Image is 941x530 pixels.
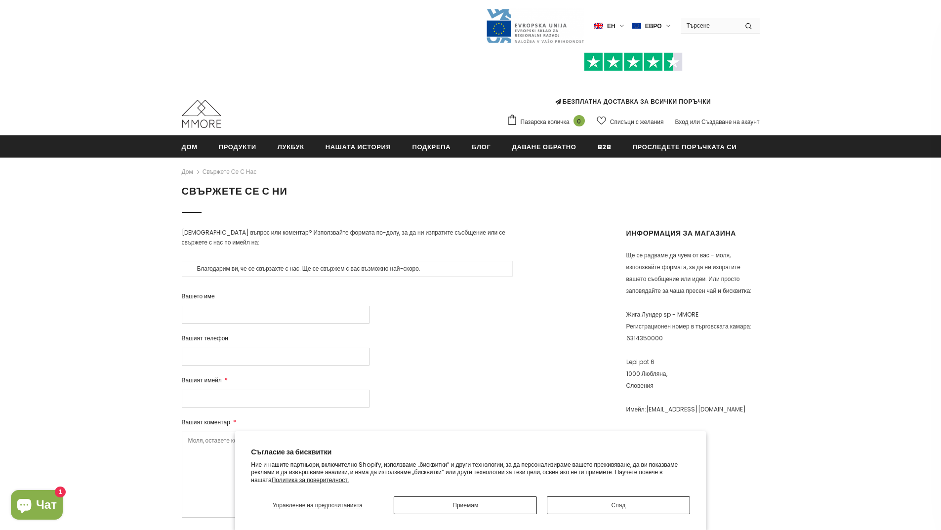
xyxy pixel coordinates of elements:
font: Регистрационен номер в търговската камара: 6314350000 [626,322,752,342]
font: Вашият коментар [182,418,230,426]
a: Лукбук [278,135,304,158]
font: Списъци с желания [610,118,664,126]
font: Вашият имейл [182,376,222,384]
img: i-lang-1.png [594,22,603,30]
input: Търсене в сайта [681,18,737,33]
font: [DEMOGRAPHIC_DATA] въпрос или коментар? Използвайте формата по-долу, за да ни изпратите съобщение... [182,228,506,246]
font: Продукти [219,142,256,152]
a: Продукти [219,135,256,158]
font: Lepi pot 6 [626,358,655,366]
a: Пазарска количка 0 [507,114,590,129]
font: Свържете се с нас [203,167,257,176]
font: или [690,118,700,126]
a: [EMAIL_ADDRESS][DOMAIN_NAME] [646,405,746,413]
img: Явни Разпис [486,8,584,44]
font: Блог [472,142,491,152]
font: Проследете поръчката си [633,142,737,152]
font: Нашата история [326,142,391,152]
font: СВЪРЖЕТЕ СЕ С НИ [182,184,287,198]
a: Блог [472,135,491,158]
font: БЕЗПЛАТНА ДОСТАВКА ЗА ВСИЧКИ ПОРЪЧКИ [563,97,711,106]
font: Дом [182,167,193,176]
font: Имейл: [626,405,646,413]
font: евро [645,22,662,30]
a: Вход [675,118,688,126]
font: Управление на предпочитанията [273,501,363,509]
font: Благодарим ви, че се свързахте с нас. Ще се свържем с вас възможно най-скоро. [197,264,420,273]
font: Информация за магазина [626,228,736,238]
button: Спад [547,496,690,514]
a: Дом [182,166,193,178]
a: Дом [182,135,198,158]
a: Проследете поръчката си [633,135,737,158]
font: Приемам [452,501,478,509]
font: Дом [182,142,198,152]
font: Вашият телефон [182,334,229,342]
a: Списъци с желания [597,113,664,130]
font: Ще се радваме да чуем от вас - моля, използвайте формата, за да ни изпратите вашето съобщение или... [626,251,752,295]
font: Ние и нашите партньори, включително Shopify, използваме „бисквитки“ и други технологии, за да пер... [251,460,678,484]
inbox-online-store-chat: Чат за онлайн магазина на Shopify [8,490,66,522]
a: Явни Разпис [486,21,584,30]
font: Словения [626,381,654,390]
a: Даване обратно [512,135,576,158]
a: B2B [598,135,612,158]
a: подкрепа [412,135,450,158]
button: Управление на предпочитанията [251,496,384,514]
a: Създаване на акаунт [701,118,759,126]
font: Пазарска количка [521,117,570,127]
font: Жига Лундер sp - MMORE [626,310,699,319]
font: 1000 Любляна, [626,369,667,378]
a: Политика за поверителност. [272,476,349,484]
font: 0 [577,117,581,126]
font: Лукбук [278,142,304,152]
font: Спад [611,501,625,509]
font: Съгласие за бисквитки [251,447,331,457]
font: Вашето име [182,292,215,300]
img: MMORE случаи [182,100,221,127]
a: Нашата история [326,135,391,158]
iframe: Отзиви от клиенти, предоставени от Trustpilot [507,71,760,97]
button: Приемам [394,496,537,514]
img: Доверете се на пилотните звезди [584,52,683,72]
font: ен [607,22,615,30]
font: B2B [598,142,612,152]
font: Даване обратно [512,142,576,152]
font: подкрепа [412,142,450,152]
